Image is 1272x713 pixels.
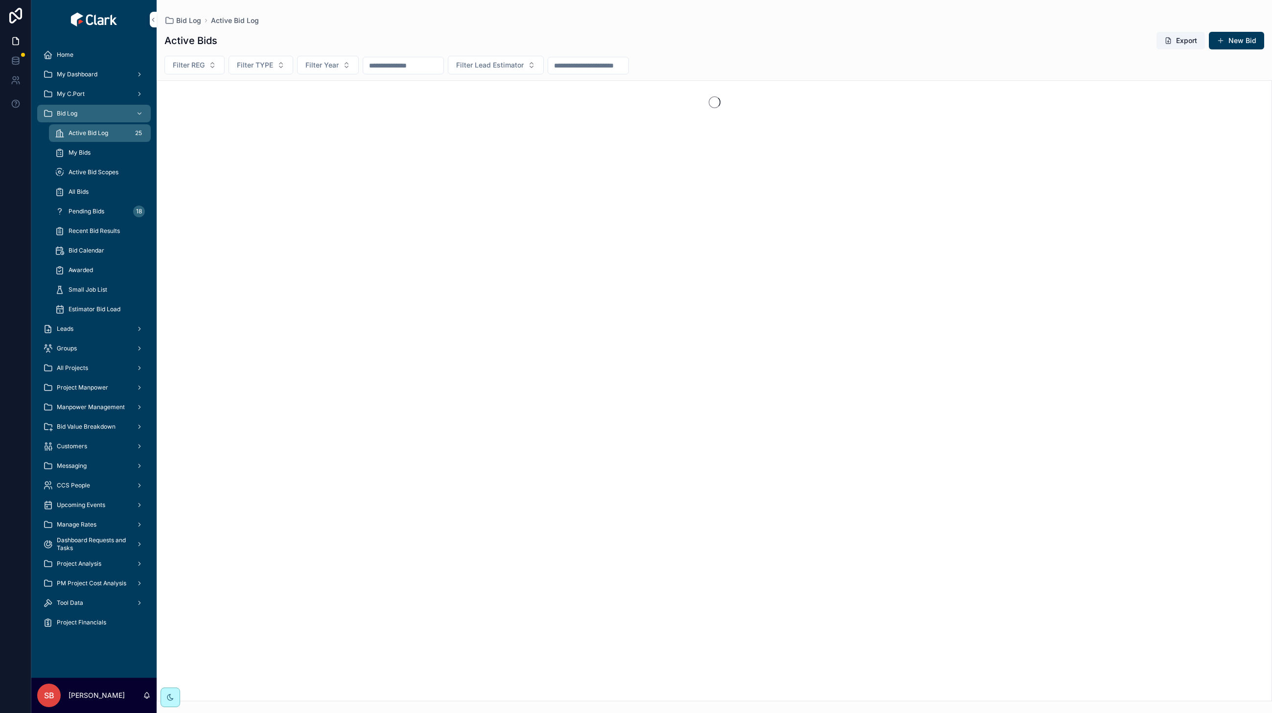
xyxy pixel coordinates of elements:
[57,51,73,59] span: Home
[37,340,151,357] a: Groups
[49,163,151,181] a: Active Bid Scopes
[69,227,120,235] span: Recent Bid Results
[237,60,273,70] span: Filter TYPE
[57,423,116,431] span: Bid Value Breakdown
[57,364,88,372] span: All Projects
[57,462,87,470] span: Messaging
[37,594,151,612] a: Tool Data
[37,105,151,122] a: Bid Log
[211,16,259,25] a: Active Bid Log
[57,560,101,568] span: Project Analysis
[1209,32,1264,49] button: New Bid
[37,555,151,573] a: Project Analysis
[49,203,151,220] a: Pending Bids18
[57,403,125,411] span: Manpower Management
[69,247,104,254] span: Bid Calendar
[37,359,151,377] a: All Projects
[69,690,125,700] p: [PERSON_NAME]
[456,60,524,70] span: Filter Lead Estimator
[69,207,104,215] span: Pending Bids
[229,56,293,74] button: Select Button
[57,501,105,509] span: Upcoming Events
[57,521,96,529] span: Manage Rates
[37,496,151,514] a: Upcoming Events
[49,124,151,142] a: Active Bid Log25
[70,12,117,27] img: App logo
[37,477,151,494] a: CCS People
[176,16,201,25] span: Bid Log
[57,599,83,607] span: Tool Data
[37,320,151,338] a: Leads
[57,442,87,450] span: Customers
[37,575,151,592] a: PM Project Cost Analysis
[37,85,151,103] a: My C.Port
[57,345,77,352] span: Groups
[57,579,126,587] span: PM Project Cost Analysis
[69,149,91,157] span: My Bids
[57,110,77,117] span: Bid Log
[57,536,128,552] span: Dashboard Requests and Tasks
[164,56,225,74] button: Select Button
[173,60,205,70] span: Filter REG
[49,183,151,201] a: All Bids
[69,188,89,196] span: All Bids
[31,39,157,644] div: scrollable content
[37,614,151,631] a: Project Financials
[37,516,151,533] a: Manage Rates
[37,418,151,436] a: Bid Value Breakdown
[448,56,544,74] button: Select Button
[37,398,151,416] a: Manpower Management
[57,619,106,626] span: Project Financials
[57,90,85,98] span: My C.Port
[164,34,217,47] h1: Active Bids
[37,437,151,455] a: Customers
[49,261,151,279] a: Awarded
[49,144,151,161] a: My Bids
[44,690,54,701] span: SB
[1156,32,1205,49] button: Export
[37,535,151,553] a: Dashboard Requests and Tasks
[37,457,151,475] a: Messaging
[57,325,73,333] span: Leads
[305,60,339,70] span: Filter Year
[69,266,93,274] span: Awarded
[37,66,151,83] a: My Dashboard
[69,168,118,176] span: Active Bid Scopes
[57,384,108,391] span: Project Manpower
[49,281,151,299] a: Small Job List
[69,305,120,313] span: Estimator Bid Load
[37,379,151,396] a: Project Manpower
[164,16,201,25] a: Bid Log
[37,46,151,64] a: Home
[49,242,151,259] a: Bid Calendar
[57,482,90,489] span: CCS People
[49,300,151,318] a: Estimator Bid Load
[69,129,108,137] span: Active Bid Log
[57,70,97,78] span: My Dashboard
[69,286,107,294] span: Small Job List
[133,206,145,217] div: 18
[297,56,359,74] button: Select Button
[49,222,151,240] a: Recent Bid Results
[132,127,145,139] div: 25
